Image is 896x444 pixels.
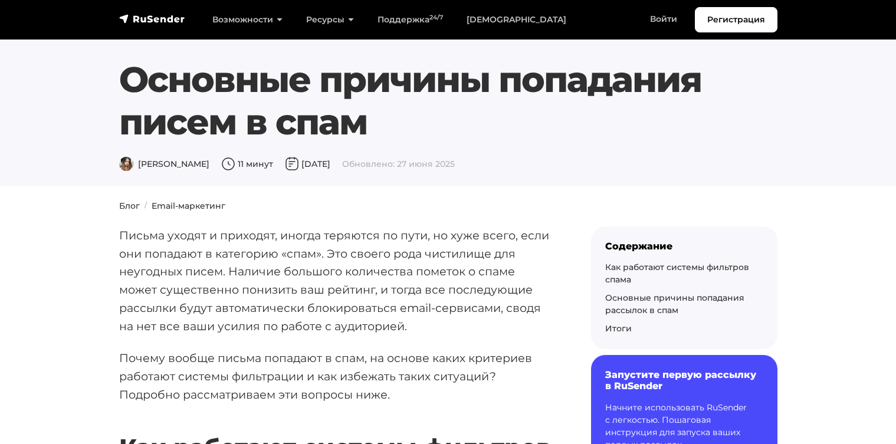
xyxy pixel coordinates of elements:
[119,159,209,169] span: [PERSON_NAME]
[366,8,455,32] a: Поддержка24/7
[605,323,632,334] a: Итоги
[221,159,273,169] span: 11 минут
[140,200,225,212] li: Email-маркетинг
[605,241,763,252] div: Содержание
[119,226,553,335] p: Письма уходят и приходят, иногда теряются по пути, но хуже всего, если они попадают в категорию «...
[119,349,553,403] p: Почему вообще письма попадают в спам, на основе каких критериев работают системы фильтрации и как...
[342,159,455,169] span: Обновлено: 27 июня 2025
[112,200,785,212] nav: breadcrumb
[119,13,185,25] img: RuSender
[119,58,721,143] h1: Основные причины попадания писем в спам
[221,157,235,171] img: Время чтения
[285,159,330,169] span: [DATE]
[695,7,777,32] a: Регистрация
[638,7,689,31] a: Войти
[455,8,578,32] a: [DEMOGRAPHIC_DATA]
[201,8,294,32] a: Возможности
[119,200,140,211] a: Блог
[605,292,744,315] a: Основные причины попадания рассылок в спам
[285,157,299,171] img: Дата публикации
[294,8,366,32] a: Ресурсы
[429,14,443,21] sup: 24/7
[605,262,749,285] a: Как работают системы фильтров спама
[605,369,763,392] h6: Запустите первую рассылку в RuSender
